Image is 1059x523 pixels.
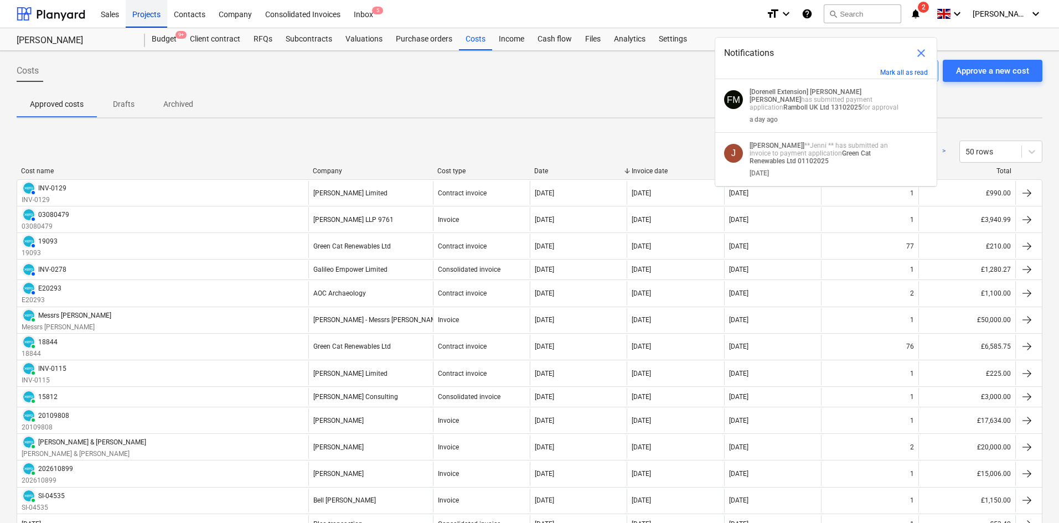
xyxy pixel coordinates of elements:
[438,289,487,297] div: Contract invoice
[918,408,1015,432] div: £17,634.00
[145,28,183,50] a: Budget9+
[729,266,748,273] div: [DATE]
[632,417,651,424] div: [DATE]
[22,222,69,231] p: 03080479
[632,216,651,224] div: [DATE]
[22,335,36,349] div: Invoice has been synced with Xero and its status is currently PAID
[313,242,391,250] div: Green Cat Renewables Ltd
[313,417,364,424] div: [PERSON_NAME]
[632,393,651,401] div: [DATE]
[535,343,554,350] div: [DATE]
[724,46,774,60] span: Notifications
[313,393,398,401] div: [PERSON_NAME] Consulting
[910,289,914,297] div: 2
[918,489,1015,512] div: £1,150.00
[23,183,34,194] img: xero.svg
[937,145,950,158] a: Next page
[38,438,146,446] div: [PERSON_NAME] & [PERSON_NAME]
[632,443,651,451] div: [DATE]
[23,264,34,275] img: xero.svg
[38,284,61,292] div: E20293
[750,88,808,96] strong: [Dorenell Extension]
[22,296,61,305] p: E20293
[22,449,146,459] p: [PERSON_NAME] & [PERSON_NAME]
[389,28,459,50] div: Purchase orders
[438,316,459,324] div: Invoice
[247,28,279,50] a: RFQs
[535,189,554,197] div: [DATE]
[38,492,65,500] div: SI-04535
[23,209,34,220] img: xero.svg
[23,410,34,421] img: xero.svg
[438,266,500,273] div: Consolidated invoice
[956,64,1029,78] div: Approve a new cost
[163,99,193,110] p: Archived
[918,261,1015,278] div: £1,280.27
[22,476,73,485] p: 202610899
[918,435,1015,459] div: £20,000.00
[438,242,487,250] div: Contract invoice
[950,7,964,20] i: keyboard_arrow_down
[535,266,554,273] div: [DATE]
[38,465,73,473] div: 202610899
[535,316,554,324] div: [DATE]
[729,470,748,478] div: [DATE]
[729,370,748,377] div: [DATE]
[652,28,694,50] div: Settings
[535,417,554,424] div: [DATE]
[279,28,339,50] a: Subcontracts
[1029,7,1042,20] i: keyboard_arrow_down
[38,412,69,420] div: 20109808
[183,28,247,50] a: Client contract
[22,349,58,359] p: 18844
[535,370,554,377] div: [DATE]
[438,417,459,424] div: Invoice
[918,234,1015,258] div: £210.00
[910,370,914,377] div: 1
[23,336,34,348] img: xero.svg
[22,308,36,323] div: Invoice has been synced with Xero and its status is currently PAID
[492,28,531,50] a: Income
[438,393,500,401] div: Consolidated invoice
[906,343,914,350] div: 76
[918,361,1015,385] div: £225.00
[729,393,748,401] div: [DATE]
[535,289,554,297] div: [DATE]
[918,462,1015,485] div: £15,006.00
[38,184,66,192] div: INV-0129
[750,88,861,103] strong: [PERSON_NAME] [PERSON_NAME]
[22,248,58,258] p: 19093
[38,312,111,319] div: Messrs [PERSON_NAME]
[23,490,34,501] img: xero.svg
[313,167,428,175] div: Company
[23,363,34,374] img: xero.svg
[918,281,1015,305] div: £1,100.00
[729,343,748,350] div: [DATE]
[110,99,137,110] p: Drafts
[38,266,66,273] div: INV-0278
[632,470,651,478] div: [DATE]
[910,266,914,273] div: 1
[22,361,36,376] div: Invoice has been synced with Xero and its status is currently PAID
[632,316,651,324] div: [DATE]
[910,417,914,424] div: 1
[632,343,651,350] div: [DATE]
[783,103,862,111] strong: Ramboll UK Ltd 13102025
[30,99,84,110] p: Approved costs
[910,443,914,451] div: 2
[729,289,748,297] div: [DATE]
[175,31,187,39] span: 9+
[459,28,492,50] div: Costs
[632,189,651,197] div: [DATE]
[22,489,36,503] div: Invoice has been synced with Xero and its status is currently PAID
[750,142,904,165] p: **Jenni ** has submitted an invoice to payment application
[313,316,442,324] div: [PERSON_NAME] - Messrs [PERSON_NAME]
[38,393,58,401] div: 15812
[923,167,1011,175] div: Total
[632,289,651,297] div: [DATE]
[535,393,554,401] div: [DATE]
[38,338,58,346] div: 18844
[438,216,459,224] div: Invoice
